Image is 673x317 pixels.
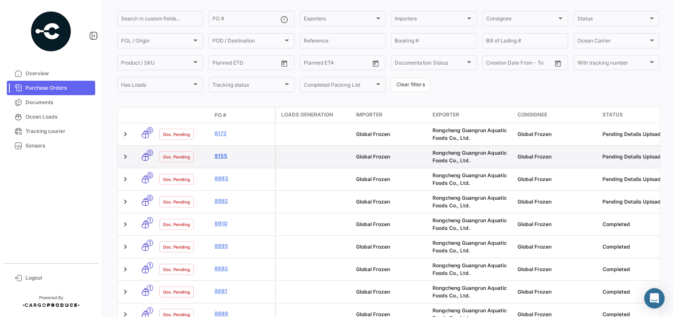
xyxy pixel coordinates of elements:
span: 0 [147,127,153,133]
span: Exporter [433,111,459,119]
span: Doc. Pending [163,153,190,160]
a: 8993 [215,175,271,182]
span: Global Frozen [356,176,390,182]
span: Ocean Loads [25,113,92,121]
datatable-header-cell: Consignee [514,108,599,123]
img: powered-by.png [30,10,72,53]
span: Rongcheng Guangrun Aquatic Foods Co., Ltd. [433,217,507,231]
a: 8910 [215,220,271,227]
span: PO # [215,111,226,119]
a: Expand/Collapse Row [121,220,130,229]
datatable-header-cell: Transport mode [135,112,156,119]
a: 8691 [215,287,271,295]
button: Open calendar [278,57,291,70]
span: POD / Destination [212,39,283,45]
span: Global Frozen [517,266,551,272]
datatable-header-cell: Importer [353,108,429,123]
span: Rongcheng Guangrun Aquatic Foods Co., Ltd. [433,150,507,164]
a: Expand/Collapse Row [121,243,130,251]
span: 1 [147,285,153,291]
a: Expand/Collapse Row [121,265,130,274]
span: Global Frozen [356,198,390,205]
span: Logout [25,274,92,282]
span: Rongcheng Guangrun Aquatic Foods Co., Ltd. [433,127,507,141]
datatable-header-cell: Exporter [429,108,514,123]
span: Consignee [486,17,557,23]
span: Completed Packing List [304,83,374,89]
a: 9172 [215,130,271,137]
span: 0 [147,195,153,201]
a: Expand/Collapse Row [121,288,130,296]
a: Purchase Orders [7,81,95,95]
span: 1 [147,217,153,224]
a: Ocean Loads [7,110,95,124]
button: Open calendar [369,57,382,70]
span: Has Loads [121,83,192,89]
a: Expand/Collapse Row [121,153,130,161]
datatable-header-cell: PO # [211,108,275,122]
a: 8692 [215,265,271,272]
input: From [212,61,224,67]
span: Tracking status [212,83,283,89]
span: Global Frozen [356,266,390,272]
a: Expand/Collapse Row [121,130,130,139]
span: Consignee [517,111,547,119]
span: Doc. Pending [163,266,190,273]
span: Rongcheng Guangrun Aquatic Foods Co., Ltd. [433,240,507,254]
button: Open calendar [551,57,564,70]
input: From [486,61,498,67]
span: Doc. Pending [163,289,190,295]
span: Global Frozen [356,131,390,137]
span: Tracking courier [25,127,92,135]
span: Doc. Pending [163,243,190,250]
span: Global Frozen [517,243,551,250]
span: Product / SKU [121,61,192,67]
span: Rongcheng Guangrun Aquatic Foods Co., Ltd. [433,172,507,186]
span: 0 [147,172,153,178]
span: Loads generation [281,111,333,119]
a: 8992 [215,197,271,205]
span: Doc. Pending [163,198,190,205]
span: Global Frozen [356,221,390,227]
span: Exporters [304,17,374,23]
span: Global Frozen [517,198,551,205]
span: Global Frozen [517,176,551,182]
span: With tracking number [577,61,648,67]
span: 0 [147,150,153,156]
a: Tracking courier [7,124,95,139]
div: Abrir Intercom Messenger [644,288,665,309]
span: Ocean Carrier [577,39,648,45]
span: Status [577,17,648,23]
a: Documents [7,95,95,110]
span: 1 [147,262,153,269]
span: Global Frozen [517,131,551,137]
span: Global Frozen [356,153,390,160]
span: Rongcheng Guangrun Aquatic Foods Co., Ltd. [433,285,507,299]
a: Sensors [7,139,95,153]
button: Clear filters [391,78,430,92]
span: Global Frozen [517,153,551,160]
span: Doc. Pending [163,131,190,138]
span: Status [602,111,623,119]
span: 1 [147,307,153,314]
a: Overview [7,66,95,81]
span: Global Frozen [517,221,551,227]
span: Purchase Orders [25,84,92,92]
input: From [304,61,316,67]
span: Importers [395,17,465,23]
span: Doc. Pending [163,221,190,228]
span: 1 [147,240,153,246]
span: Sensors [25,142,92,150]
input: To [322,61,353,67]
a: 8895 [215,242,271,250]
span: Global Frozen [356,289,390,295]
span: Rongcheng Guangrun Aquatic Foods Co., Ltd. [433,262,507,276]
span: Documentation Status [395,61,465,67]
span: Overview [25,70,92,77]
a: 9155 [215,152,271,160]
span: Global Frozen [356,243,390,250]
a: Expand/Collapse Row [121,175,130,184]
span: Documents [25,99,92,106]
input: To [230,61,261,67]
span: Doc. Pending [163,176,190,183]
